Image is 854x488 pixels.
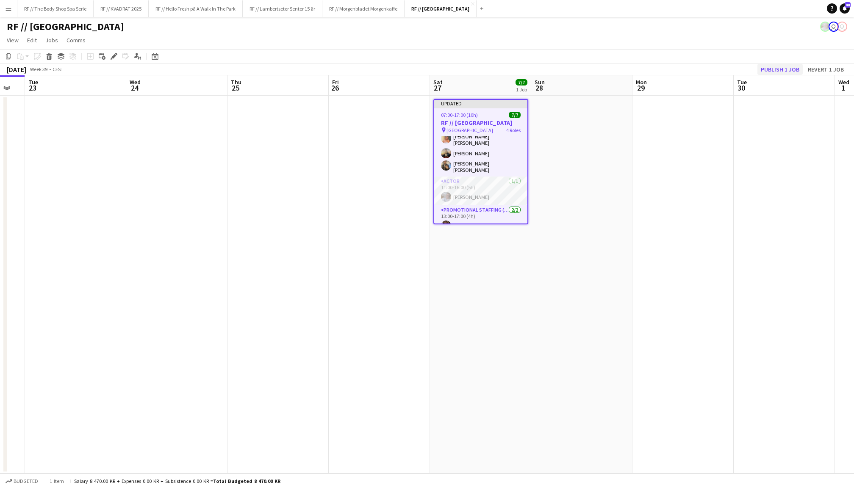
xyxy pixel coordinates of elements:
[45,36,58,44] span: Jobs
[213,478,280,484] span: Total Budgeted 8 470.00 KR
[636,78,647,86] span: Mon
[441,112,478,118] span: 07:00-17:00 (10h)
[737,78,747,86] span: Tue
[434,118,527,176] app-card-role: Events (Event Staff)3/309:00-17:00 (8h)[PERSON_NAME] [PERSON_NAME][PERSON_NAME][PERSON_NAME] [PER...
[3,35,22,46] a: View
[837,22,847,32] app-user-avatar: Alexander Skeppland Hole
[434,119,527,127] h3: RF // [GEOGRAPHIC_DATA]
[840,3,850,14] a: 40
[845,2,851,8] span: 40
[47,478,67,484] span: 1 item
[432,83,443,93] span: 27
[820,22,830,32] app-user-avatar: Tina Raugstad
[434,176,527,205] app-card-role: Actor1/111:00-16:00 (5h)[PERSON_NAME]
[757,64,803,75] button: Publish 1 job
[446,127,493,133] span: [GEOGRAPHIC_DATA]
[7,36,19,44] span: View
[837,83,849,93] span: 1
[243,0,322,17] button: RF // Lambertseter Senter 15 år
[230,83,241,93] span: 25
[434,100,527,107] div: Updated
[149,0,243,17] button: RF // Hello Fresh på A Walk In The Park
[506,127,521,133] span: 4 Roles
[838,78,849,86] span: Wed
[24,35,40,46] a: Edit
[516,79,527,85] span: 7/7
[331,83,339,93] span: 26
[533,83,545,93] span: 28
[804,64,847,75] button: Revert 1 job
[27,83,38,93] span: 23
[27,36,37,44] span: Edit
[128,83,141,93] span: 24
[28,78,38,86] span: Tue
[434,205,527,249] app-card-role: Promotional Staffing (Sampling Staff)2/213:00-17:00 (4h)[PERSON_NAME]
[74,478,280,484] div: Salary 8 470.00 KR + Expenses 0.00 KR + Subsistence 0.00 KR =
[7,65,26,74] div: [DATE]
[516,86,527,93] div: 1 Job
[405,0,477,17] button: RF // [GEOGRAPHIC_DATA]
[433,78,443,86] span: Sat
[130,78,141,86] span: Wed
[635,83,647,93] span: 29
[736,83,747,93] span: 30
[4,477,39,486] button: Budgeted
[17,0,94,17] button: RF // The Body Shop Spa Serie
[94,0,149,17] button: RF // KVADRAT 2025
[53,66,64,72] div: CEST
[42,35,61,46] a: Jobs
[7,20,124,33] h1: RF // [GEOGRAPHIC_DATA]
[67,36,86,44] span: Comms
[63,35,89,46] a: Comms
[509,112,521,118] span: 7/7
[535,78,545,86] span: Sun
[14,478,38,484] span: Budgeted
[28,66,49,72] span: Week 39
[231,78,241,86] span: Thu
[433,99,528,224] app-job-card: Updated07:00-17:00 (10h)7/7RF // [GEOGRAPHIC_DATA] [GEOGRAPHIC_DATA]4 Roles07:00-16:30 (9h30m)[DE...
[332,78,339,86] span: Fri
[829,22,839,32] app-user-avatar: Marit Holvik
[322,0,405,17] button: RF // Morgenbladet Morgenkaffe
